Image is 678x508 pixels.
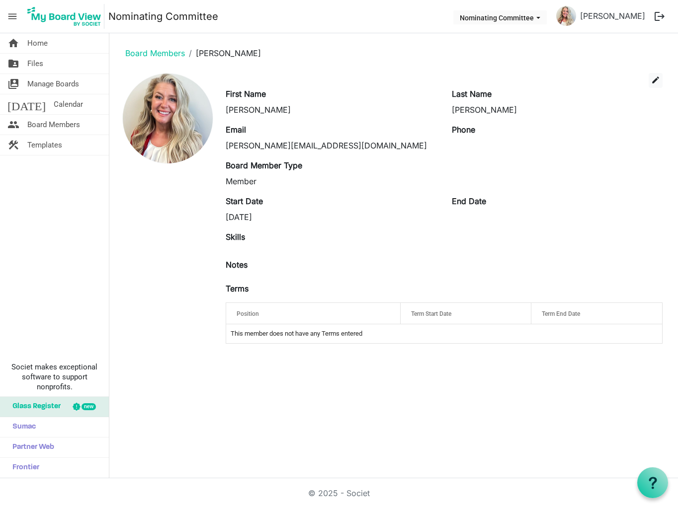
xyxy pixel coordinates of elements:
[7,135,19,155] span: construction
[7,437,54,457] span: Partner Web
[24,4,104,29] img: My Board View Logo
[452,124,475,136] label: Phone
[453,10,547,24] button: Nominating Committee dropdownbutton
[226,259,248,271] label: Notes
[226,231,245,243] label: Skills
[7,417,36,437] span: Sumac
[411,310,451,317] span: Term Start Date
[226,211,436,223] div: [DATE]
[649,73,663,88] button: edit
[82,403,96,410] div: new
[7,94,46,114] span: [DATE]
[4,362,104,392] span: Societ makes exceptional software to support nonprofits.
[27,33,48,53] span: Home
[452,88,492,100] label: Last Name
[226,324,662,343] td: This member does not have any Terms entered
[452,195,486,207] label: End Date
[24,4,108,29] a: My Board View Logo
[7,74,19,94] span: switch_account
[651,75,660,84] span: edit
[237,310,259,317] span: Position
[226,195,263,207] label: Start Date
[7,54,19,73] span: folder_shared
[185,47,261,59] li: [PERSON_NAME]
[27,54,43,73] span: Files
[452,104,663,116] div: [PERSON_NAME]
[7,115,19,135] span: people
[226,88,266,100] label: First Name
[108,6,218,26] a: Nominating Committee
[226,159,302,171] label: Board Member Type
[649,6,670,27] button: logout
[542,310,580,317] span: Term End Date
[27,74,79,94] span: Manage Boards
[226,175,436,187] div: Member
[226,140,436,151] div: [PERSON_NAME][EMAIL_ADDRESS][DOMAIN_NAME]
[7,33,19,53] span: home
[308,488,370,498] a: © 2025 - Societ
[226,124,246,136] label: Email
[3,7,22,26] span: menu
[27,115,80,135] span: Board Members
[125,48,185,58] a: Board Members
[27,135,62,155] span: Templates
[226,104,436,116] div: [PERSON_NAME]
[226,283,249,294] label: Terms
[54,94,83,114] span: Calendar
[7,458,39,478] span: Frontier
[7,397,61,417] span: Glass Register
[123,73,213,163] img: LS-MNrqZjgQ_wrPGQ6y3TlJ-mG7o4JT1_0TuBKFgoAiQ40SA2tedeKhdbq5b_xD0KWyXqBKNCt8CSyyraCI1pA_full.png
[556,6,576,26] img: LS-MNrqZjgQ_wrPGQ6y3TlJ-mG7o4JT1_0TuBKFgoAiQ40SA2tedeKhdbq5b_xD0KWyXqBKNCt8CSyyraCI1pA_thumb.png
[576,6,649,26] a: [PERSON_NAME]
